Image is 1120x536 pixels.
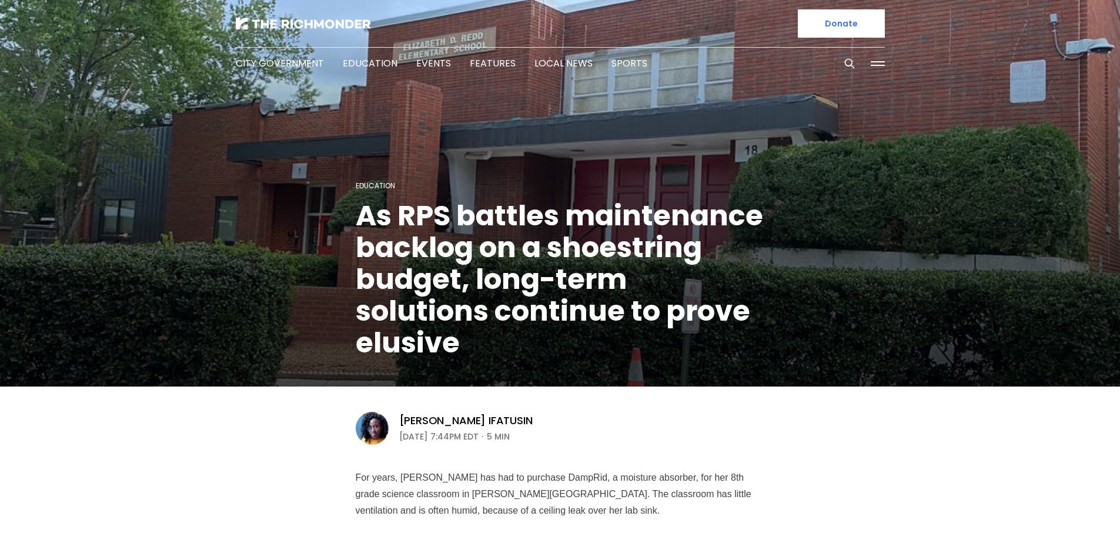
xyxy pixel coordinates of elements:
a: [PERSON_NAME] Ifatusin [399,414,533,428]
a: Education [343,56,397,70]
a: City Government [236,56,324,70]
a: Local News [534,56,593,70]
time: [DATE] 7:44PM EDT [399,430,479,444]
a: Education [356,181,395,191]
a: Sports [611,56,647,70]
span: 5 min [487,430,510,444]
a: Events [416,56,451,70]
a: Donate [798,9,885,38]
a: Features [470,56,516,70]
p: For years, [PERSON_NAME] has had to purchase DampRid, a moisture absorber, for her 8th grade scie... [356,470,765,519]
iframe: portal-trigger [1021,478,1120,536]
h1: As RPS battles maintenance backlog on a shoestring budget, long-term solutions continue to prove ... [356,200,765,359]
button: Search this site [841,55,858,72]
img: Victoria A. Ifatusin [356,412,389,445]
img: The Richmonder [236,18,371,29]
